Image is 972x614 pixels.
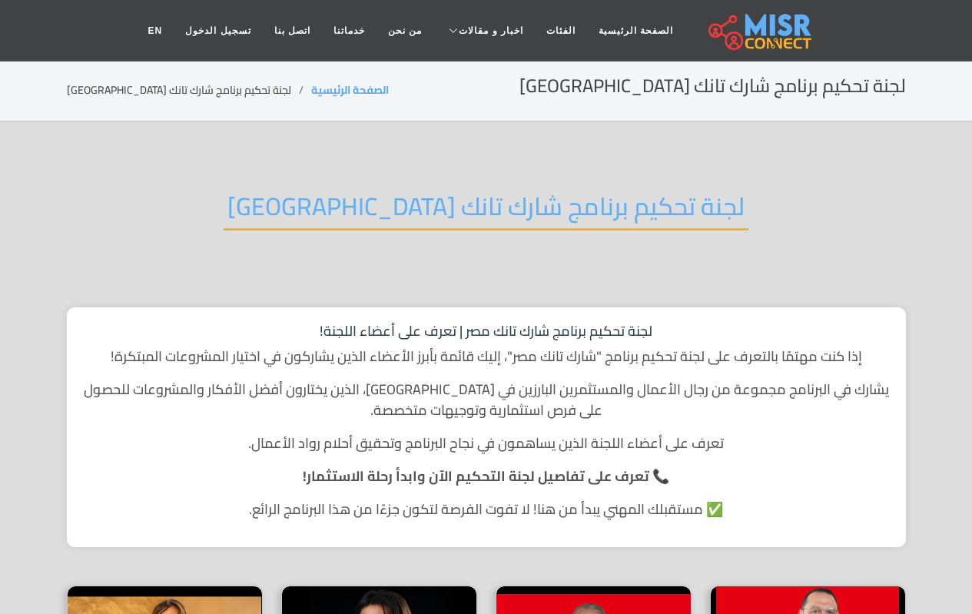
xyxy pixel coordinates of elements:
a: اتصل بنا [263,16,322,45]
a: الفئات [535,16,587,45]
li: لجنة تحكيم برنامج شارك تانك [GEOGRAPHIC_DATA] [67,82,311,98]
h2: لجنة تحكيم برنامج شارك تانك [GEOGRAPHIC_DATA] [224,191,748,231]
p: ✅ مستقبلك المهني يبدأ من هنا! لا تفوت الفرصة لتكون جزءًا من هذا البرنامج الرائع. [82,499,891,519]
p: تعرف على أعضاء اللجنة الذين يساهمون في نجاح البرنامج وتحقيق أحلام رواد الأعمال. [82,433,891,453]
a: تسجيل الدخول [174,16,262,45]
img: main.misr_connect [708,12,811,50]
h1: لجنة تحكيم برنامج شارك تانك مصر | تعرف على أعضاء اللجنة! [82,323,891,340]
span: اخبار و مقالات [459,24,523,38]
a: الصفحة الرئيسية [311,80,389,100]
p: 📞 تعرف على تفاصيل لجنة التحكيم الآن وابدأ رحلة الاستثمار! [82,466,891,486]
a: اخبار و مقالات [433,16,535,45]
a: خدماتنا [322,16,377,45]
p: إذا كنت مهتمًا بالتعرف على لجنة تحكيم برنامج "شارك تانك مصر"، إليك قائمة بأبرز الأعضاء الذين يشار... [82,346,891,367]
a: الصفحة الرئيسية [587,16,685,45]
p: يشارك في البرنامج مجموعة من رجال الأعمال والمستثمرين البارزين في [GEOGRAPHIC_DATA]، الذين يختارون... [82,379,891,420]
a: EN [137,16,174,45]
h2: لجنة تحكيم برنامج شارك تانك [GEOGRAPHIC_DATA] [519,75,906,98]
a: من نحن [377,16,433,45]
